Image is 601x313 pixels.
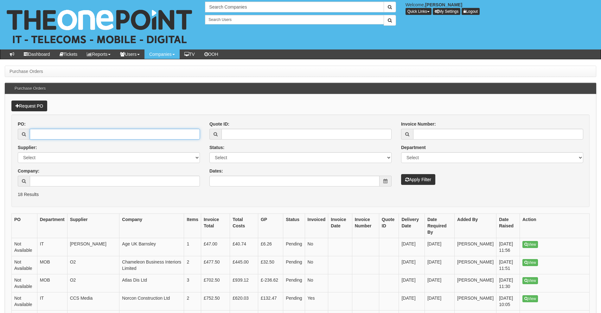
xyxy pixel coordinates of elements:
th: Added By [455,214,496,238]
td: £752.50 [201,292,230,310]
a: Tickets [55,49,82,59]
td: Pending [283,292,305,310]
td: £477.50 [201,256,230,274]
td: [DATE] [399,274,425,292]
td: £-236.62 [258,274,283,292]
th: GP [258,214,283,238]
td: Pending [283,256,305,274]
td: Atlas Dis Ltd [119,274,184,292]
a: View [522,295,538,302]
th: Action [520,214,590,238]
td: £132.47 [258,292,283,310]
td: MOB [37,274,67,292]
th: Company [119,214,184,238]
td: No [305,274,328,292]
label: Status: [209,144,224,151]
td: Pending [283,238,305,256]
th: Supplier [67,214,119,238]
td: [DATE] [425,292,454,310]
td: 2 [184,256,201,274]
td: IT [37,292,67,310]
td: [DATE] [399,292,425,310]
a: View [522,277,538,284]
th: Invoice Total [201,214,230,238]
td: O2 [67,256,119,274]
td: 1 [184,238,201,256]
label: Quote ID: [209,121,229,127]
li: Purchase Orders [10,68,43,75]
td: No [305,238,328,256]
td: [DATE] 11:51 [496,256,520,274]
td: [PERSON_NAME] [455,274,496,292]
th: Invoice Number [352,214,379,238]
td: Chameleon Business Interiors Limited [119,256,184,274]
label: Dates: [209,168,223,174]
td: Pending [283,274,305,292]
td: £6.26 [258,238,283,256]
label: PO: [18,121,26,127]
td: 3 [184,274,201,292]
button: Apply Filter [401,174,435,185]
button: Quick Links [406,8,432,15]
th: PO [12,214,37,238]
td: [DATE] [425,274,454,292]
th: Date Required By [425,214,454,238]
th: Department [37,214,67,238]
th: Total Costs [230,214,258,238]
td: CCS Media [67,292,119,310]
h3: Purchase Orders [11,83,49,94]
th: Invoice Date [328,214,352,238]
a: Reports [82,49,115,59]
td: [DATE] 11:30 [496,274,520,292]
td: MOB [37,256,67,274]
a: My Settings [433,8,461,15]
td: [DATE] [425,256,454,274]
label: Supplier: [18,144,37,151]
td: [PERSON_NAME] [67,238,119,256]
a: Request PO [11,101,47,111]
td: 2 [184,292,201,310]
a: View [522,241,538,248]
label: Invoice Number: [401,121,436,127]
input: Search Users [205,15,384,24]
td: £445.00 [230,256,258,274]
td: Yes [305,292,328,310]
td: [DATE] [425,238,454,256]
td: [DATE] 11:56 [496,238,520,256]
td: £939.12 [230,274,258,292]
td: Not Available [12,292,37,310]
input: Search Companies [205,2,384,12]
td: £47.00 [201,238,230,256]
td: £32.50 [258,256,283,274]
div: Welcome, [401,2,601,15]
a: TV [180,49,200,59]
td: [DATE] [399,238,425,256]
td: £620.03 [230,292,258,310]
td: [PERSON_NAME] [455,256,496,274]
td: Norcon Construction Ltd [119,292,184,310]
td: Not Available [12,256,37,274]
th: Status [283,214,305,238]
td: Age UK Barnsley [119,238,184,256]
th: Items [184,214,201,238]
td: IT [37,238,67,256]
b: [PERSON_NAME] [425,2,462,7]
td: Not Available [12,274,37,292]
p: 18 Results [18,191,583,198]
a: Logout [462,8,480,15]
td: [PERSON_NAME] [455,238,496,256]
td: No [305,256,328,274]
a: Companies [144,49,180,59]
a: Users [115,49,144,59]
a: Dashboard [19,49,55,59]
th: Delivery Date [399,214,425,238]
td: £40.74 [230,238,258,256]
td: £702.50 [201,274,230,292]
td: [DATE] 10:05 [496,292,520,310]
a: View [522,259,538,266]
td: Not Available [12,238,37,256]
label: Company: [18,168,39,174]
a: OOH [200,49,223,59]
td: [PERSON_NAME] [455,292,496,310]
th: Date Raised [496,214,520,238]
